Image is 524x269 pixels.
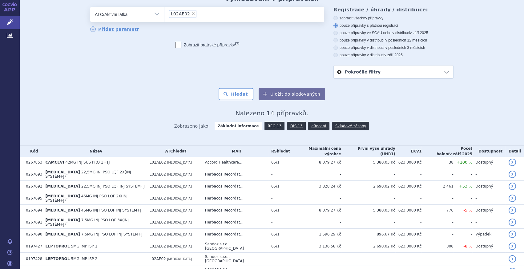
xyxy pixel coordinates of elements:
span: [MEDICAL_DATA] [167,173,192,176]
td: 1 596,29 Kč [290,229,341,240]
span: 65/1 [271,184,280,188]
span: 22,5MG INJ PSO LQF 2X(INJ SYSTÉM+J) [45,170,131,179]
td: 623,0000 Kč [395,240,422,253]
td: Herbacos Recordat... [202,168,268,181]
label: pouze přípravky ve SCAU nebo v distribuci [333,30,453,35]
span: [MEDICAL_DATA] [167,257,192,261]
a: hledat [277,149,290,153]
td: - [290,216,341,229]
span: 7,5MG INJ PSO LQF 3X(INJ SYSTÉM+J) [45,218,128,227]
input: L02AE02 [198,10,202,18]
td: 2 690,02 Kč [341,181,395,192]
a: detail [509,183,516,190]
label: pouze přípravky v distribuci v posledních 3 měsících [333,45,453,50]
span: 65/1 [271,244,280,248]
th: Kód [23,146,42,157]
td: - [472,253,506,265]
td: 896,67 Kč [341,229,395,240]
td: 0267693 [23,168,42,181]
td: Accord Healthcare... [202,157,268,168]
span: [MEDICAL_DATA] [167,233,192,236]
span: [MEDICAL_DATA] [167,245,192,248]
td: - [421,216,453,229]
span: 7,5MG INJ PSO LQF INJ SYSTÉM+J [81,232,143,236]
span: [MEDICAL_DATA] [167,221,192,224]
span: [MEDICAL_DATA] [167,161,192,164]
span: [MEDICAL_DATA] [45,232,80,236]
td: 0197427 [23,240,42,253]
td: Sandoz s.r.o., [GEOGRAPHIC_DATA] [202,253,268,265]
span: v září 2025 [384,53,402,57]
td: - [472,168,506,181]
a: detail [509,243,516,250]
label: pouze přípravky s platnou registrací [333,23,453,28]
td: 0267695 [23,192,42,205]
td: Dostupný [472,240,506,253]
td: Dostupný [472,181,506,192]
span: -5 % [463,208,472,212]
span: L02AE02 [150,232,166,236]
td: 8 079,27 Kč [290,157,341,168]
td: - [453,168,472,181]
td: - [290,168,341,181]
td: - [453,253,472,265]
td: 0267853 [23,157,42,168]
td: 8 079,27 Kč [290,205,341,216]
a: detail [509,159,516,166]
span: × [191,12,195,15]
td: 38 [421,157,453,168]
td: 808 [421,240,453,253]
a: detail [509,171,516,178]
span: [MEDICAL_DATA] [167,209,192,212]
h3: Registrace / úhrady / distribuce: [333,7,453,13]
td: - [453,192,472,205]
span: 45MG INJ PSO LQF INJ SYSTÉM+J [81,208,141,212]
th: Maximální cena výrobce [290,146,341,157]
td: 623,0000 Kč [395,157,422,168]
th: Dostupnost [472,146,506,157]
button: Uložit do sledovaných [259,88,325,100]
td: Sandoz s.r.o., [GEOGRAPHIC_DATA] [202,240,268,253]
td: - [290,253,341,265]
a: detail [509,195,516,202]
th: První výše úhrady (UHR1) [341,146,395,157]
td: 0267691 [23,216,42,229]
td: - [341,168,395,181]
span: 5MG IMP ISP 1 [71,244,98,248]
span: LEPTOPROL [45,244,70,248]
span: LEPTOPROL [45,257,70,261]
a: detail [509,231,516,238]
td: 3 828,24 Kč [290,181,341,192]
td: - [421,168,453,181]
span: 22,5MG INJ PSO LQF INJ SYSTÉM+J [81,184,145,188]
span: [MEDICAL_DATA] [45,208,80,212]
span: [MEDICAL_DATA] [167,197,192,200]
td: 3 136,58 Kč [290,240,341,253]
span: 5MG IMP ISP 2 [71,257,98,261]
span: Zobrazeno jako: [174,122,210,130]
span: L02AE02 [150,160,166,164]
label: zobrazit všechny přípravky [333,16,453,21]
a: DIS-13 [287,122,306,130]
td: 0267692 [23,181,42,192]
strong: Základní informace [215,122,262,130]
span: L02AE02 [171,12,190,16]
span: L02AE02 [150,208,166,212]
td: Herbacos Recordat... [202,205,268,216]
td: Výpadek [472,229,506,240]
th: Název [42,146,146,157]
span: 65/1 [271,208,280,212]
td: 0267694 [23,205,42,216]
td: - [290,192,341,205]
td: - [395,253,422,265]
span: CAMCEVI [45,160,64,164]
label: pouze přípravky v distribuci v posledních 12 měsících [333,38,453,43]
th: MAH [202,146,268,157]
label: Zobrazit bratrské přípravky [175,42,240,48]
td: - [268,216,290,229]
span: [MEDICAL_DATA] [167,185,192,188]
span: [MEDICAL_DATA] [45,218,80,222]
a: Pokročilé filtry [334,65,453,78]
span: L02AE02 [150,172,166,176]
span: L02AE02 [150,184,166,188]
